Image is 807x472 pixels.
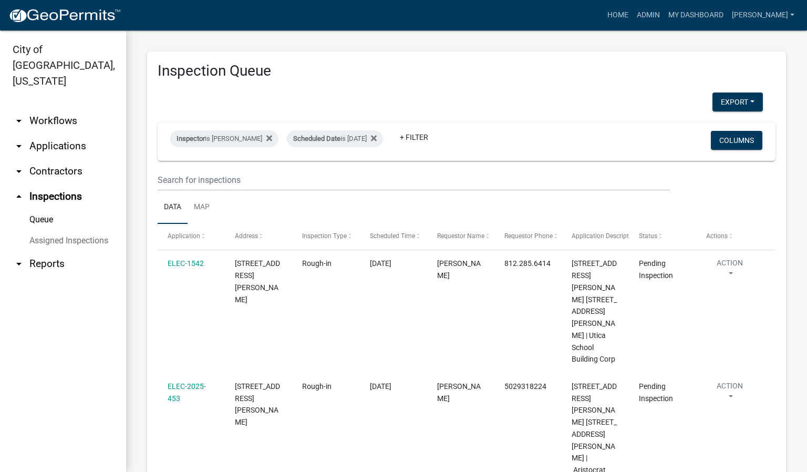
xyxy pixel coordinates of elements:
[706,232,728,240] span: Actions
[437,232,484,240] span: Requestor Name
[696,224,763,249] datatable-header-cell: Actions
[13,140,25,152] i: arrow_drop_down
[287,130,383,147] div: is [DATE]
[235,232,258,240] span: Address
[158,62,775,80] h3: Inspection Queue
[728,5,799,25] a: [PERSON_NAME]
[177,135,205,142] span: Inspector
[494,224,562,249] datatable-header-cell: Requestor Phone
[170,130,278,147] div: is [PERSON_NAME]
[711,131,762,150] button: Columns
[504,382,546,391] span: 5029318224
[302,259,332,268] span: Rough-in
[504,259,551,268] span: 812.285.6414
[639,232,657,240] span: Status
[633,5,664,25] a: Admin
[13,115,25,127] i: arrow_drop_down
[13,190,25,203] i: arrow_drop_up
[370,258,417,270] div: [DATE]
[629,224,696,249] datatable-header-cell: Status
[13,165,25,178] i: arrow_drop_down
[370,381,417,393] div: [DATE]
[572,259,617,363] span: 2315 ALLISON LANE 2315 Allison Lane | Utica School Building Corp
[437,259,481,280] span: Harold Satterly
[712,93,763,111] button: Export
[706,381,753,407] button: Action
[235,382,280,426] span: 3210 ASHER WAY
[158,191,188,224] a: Data
[302,232,347,240] span: Inspection Type
[706,258,753,284] button: Action
[225,224,292,249] datatable-header-cell: Address
[639,382,673,403] span: Pending Inspection
[235,259,280,303] span: 2315 ALLISON LANE
[158,169,670,191] input: Search for inspections
[168,232,200,240] span: Application
[504,232,553,240] span: Requestor Phone
[13,258,25,270] i: arrow_drop_down
[359,224,427,249] datatable-header-cell: Scheduled Time
[168,382,206,403] a: ELEC-2025-453
[427,224,494,249] datatable-header-cell: Requestor Name
[664,5,728,25] a: My Dashboard
[391,128,437,147] a: + Filter
[188,191,216,224] a: Map
[293,135,340,142] span: Scheduled Date
[572,232,638,240] span: Application Description
[168,259,204,268] a: ELEC-1542
[370,232,415,240] span: Scheduled Time
[302,382,332,391] span: Rough-in
[562,224,629,249] datatable-header-cell: Application Description
[292,224,359,249] datatable-header-cell: Inspection Type
[603,5,633,25] a: Home
[639,259,673,280] span: Pending Inspection
[158,224,225,249] datatable-header-cell: Application
[437,382,481,403] span: Harold Satterly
